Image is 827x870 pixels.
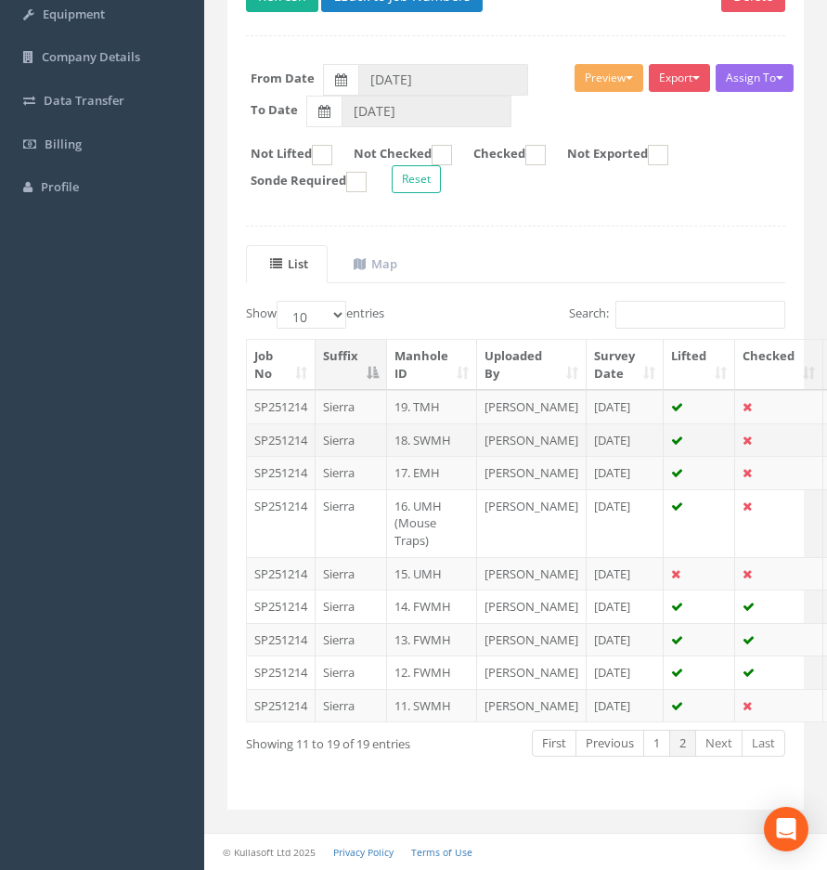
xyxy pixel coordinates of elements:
td: [DATE] [587,590,664,623]
td: [DATE] [587,623,664,656]
td: 16. UMH (Mouse Traps) [387,489,477,557]
td: [PERSON_NAME] [477,489,587,557]
div: Showing 11 to 19 of 19 entries [246,728,455,753]
uib-tab-heading: Map [354,255,397,272]
td: 19. TMH [387,390,477,423]
td: [PERSON_NAME] [477,423,587,457]
th: Survey Date: activate to sort column ascending [587,340,664,390]
button: Reset [392,165,441,193]
td: 12. FWMH [387,656,477,689]
button: Preview [575,64,643,92]
td: 13. FWMH [387,623,477,656]
span: Company Details [42,48,140,65]
input: Search: [615,301,785,329]
td: 14. FWMH [387,590,477,623]
td: [DATE] [587,390,664,423]
td: SP251214 [247,656,316,689]
td: SP251214 [247,456,316,489]
td: Sierra [316,623,387,656]
td: SP251214 [247,689,316,722]
a: Last [742,730,785,757]
td: Sierra [316,656,387,689]
a: First [532,730,576,757]
span: Profile [41,178,79,195]
span: Data Transfer [44,92,124,109]
td: [DATE] [587,557,664,591]
td: SP251214 [247,390,316,423]
input: From Date [358,64,528,96]
label: Sonde Required [232,172,367,192]
th: Manhole ID: activate to sort column ascending [387,340,477,390]
td: Sierra [316,423,387,457]
button: Export [649,64,710,92]
td: SP251214 [247,423,316,457]
td: Sierra [316,557,387,591]
td: SP251214 [247,590,316,623]
span: Equipment [43,6,105,22]
td: SP251214 [247,489,316,557]
td: 15. UMH [387,557,477,591]
a: List [246,245,328,283]
td: [PERSON_NAME] [477,689,587,722]
small: © Kullasoft Ltd 2025 [223,846,316,859]
th: Uploaded By: activate to sort column ascending [477,340,587,390]
a: 2 [669,730,696,757]
label: Show entries [246,301,384,329]
th: Checked: activate to sort column ascending [735,340,823,390]
div: Open Intercom Messenger [764,807,808,851]
td: SP251214 [247,557,316,591]
td: [PERSON_NAME] [477,590,587,623]
td: SP251214 [247,623,316,656]
td: [DATE] [587,423,664,457]
td: 17. EMH [387,456,477,489]
td: [PERSON_NAME] [477,623,587,656]
label: Checked [455,145,546,165]
th: Suffix: activate to sort column descending [316,340,387,390]
td: Sierra [316,390,387,423]
span: Billing [45,136,82,152]
a: Map [330,245,417,283]
td: [DATE] [587,689,664,722]
td: 11. SWMH [387,689,477,722]
td: [PERSON_NAME] [477,390,587,423]
label: From Date [251,70,315,87]
td: [DATE] [587,456,664,489]
td: Sierra [316,689,387,722]
a: 1 [643,730,670,757]
td: [PERSON_NAME] [477,656,587,689]
th: Lifted: activate to sort column ascending [664,340,735,390]
input: To Date [342,96,511,127]
td: 18. SWMH [387,423,477,457]
label: To Date [251,101,298,119]
td: [DATE] [587,489,664,557]
a: Terms of Use [411,846,472,859]
label: Not Exported [549,145,668,165]
td: Sierra [316,489,387,557]
td: Sierra [316,590,387,623]
a: Next [695,730,743,757]
label: Not Lifted [232,145,332,165]
select: Showentries [277,301,346,329]
td: [PERSON_NAME] [477,557,587,591]
td: Sierra [316,456,387,489]
button: Assign To [716,64,794,92]
label: Search: [569,301,785,329]
a: Privacy Policy [333,846,394,859]
a: Previous [575,730,644,757]
uib-tab-heading: List [270,255,308,272]
td: [DATE] [587,656,664,689]
td: [PERSON_NAME] [477,456,587,489]
th: Job No: activate to sort column ascending [247,340,316,390]
label: Not Checked [335,145,452,165]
